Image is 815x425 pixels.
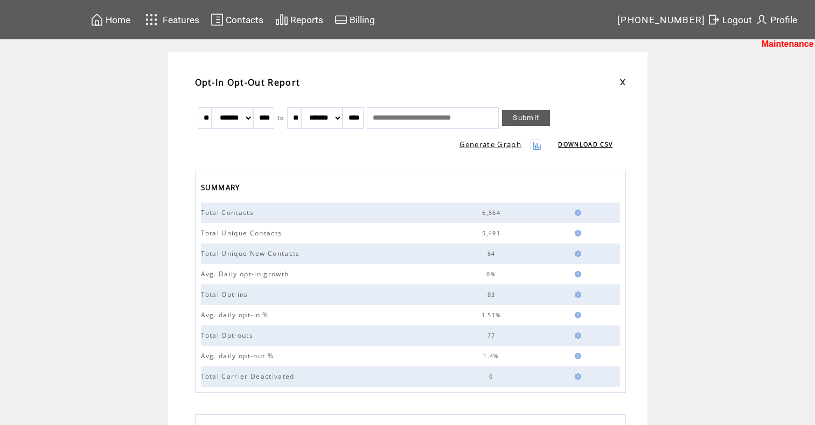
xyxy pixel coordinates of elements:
[201,331,256,340] span: Total Opt-outs
[572,291,581,298] img: help.gif
[335,13,347,26] img: creidtcard.svg
[195,76,301,88] span: Opt-In Opt-Out Report
[89,11,132,28] a: Home
[482,311,504,319] span: 1.51%
[487,291,498,298] span: 83
[572,250,581,257] img: help.gif
[482,229,503,237] span: 5,491
[707,13,720,26] img: exit.svg
[755,13,768,26] img: profile.svg
[201,208,257,217] span: Total Contacts
[572,353,581,359] img: help.gif
[333,11,377,28] a: Billing
[459,140,522,149] a: Generate Graph
[572,332,581,339] img: help.gif
[90,13,103,26] img: home.svg
[572,230,581,236] img: help.gif
[201,372,297,381] span: Total Carrier Deactivated
[572,210,581,216] img: help.gif
[706,11,754,28] a: Logout
[141,9,201,30] a: Features
[558,141,612,148] a: DOWNLOAD CSV
[209,11,265,28] a: Contacts
[617,15,706,25] span: [PHONE_NUMBER]
[274,11,325,28] a: Reports
[226,15,263,25] span: Contacts
[502,110,550,126] a: Submit
[163,15,199,25] span: Features
[350,15,375,25] span: Billing
[201,269,292,278] span: Avg. Daily opt-in growth
[572,312,581,318] img: help.gif
[487,332,498,339] span: 77
[275,13,288,26] img: chart.svg
[770,15,797,25] span: Profile
[201,290,251,299] span: Total Opt-ins
[211,13,224,26] img: contacts.svg
[201,351,277,360] span: Avg. daily opt-out %
[486,270,499,278] span: 0%
[201,228,285,238] span: Total Unique Contacts
[754,11,799,28] a: Profile
[487,250,498,257] span: 64
[489,373,496,380] span: 0
[277,114,284,122] span: to
[201,310,271,319] span: Avg. daily opt-in %
[483,352,501,360] span: 1.4%
[572,271,581,277] img: help.gif
[142,11,161,29] img: features.svg
[290,15,323,25] span: Reports
[201,180,243,198] span: SUMMARY
[106,15,130,25] span: Home
[722,15,752,25] span: Logout
[201,249,303,258] span: Total Unique New Contacts
[572,373,581,380] img: help.gif
[482,209,503,217] span: 6,564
